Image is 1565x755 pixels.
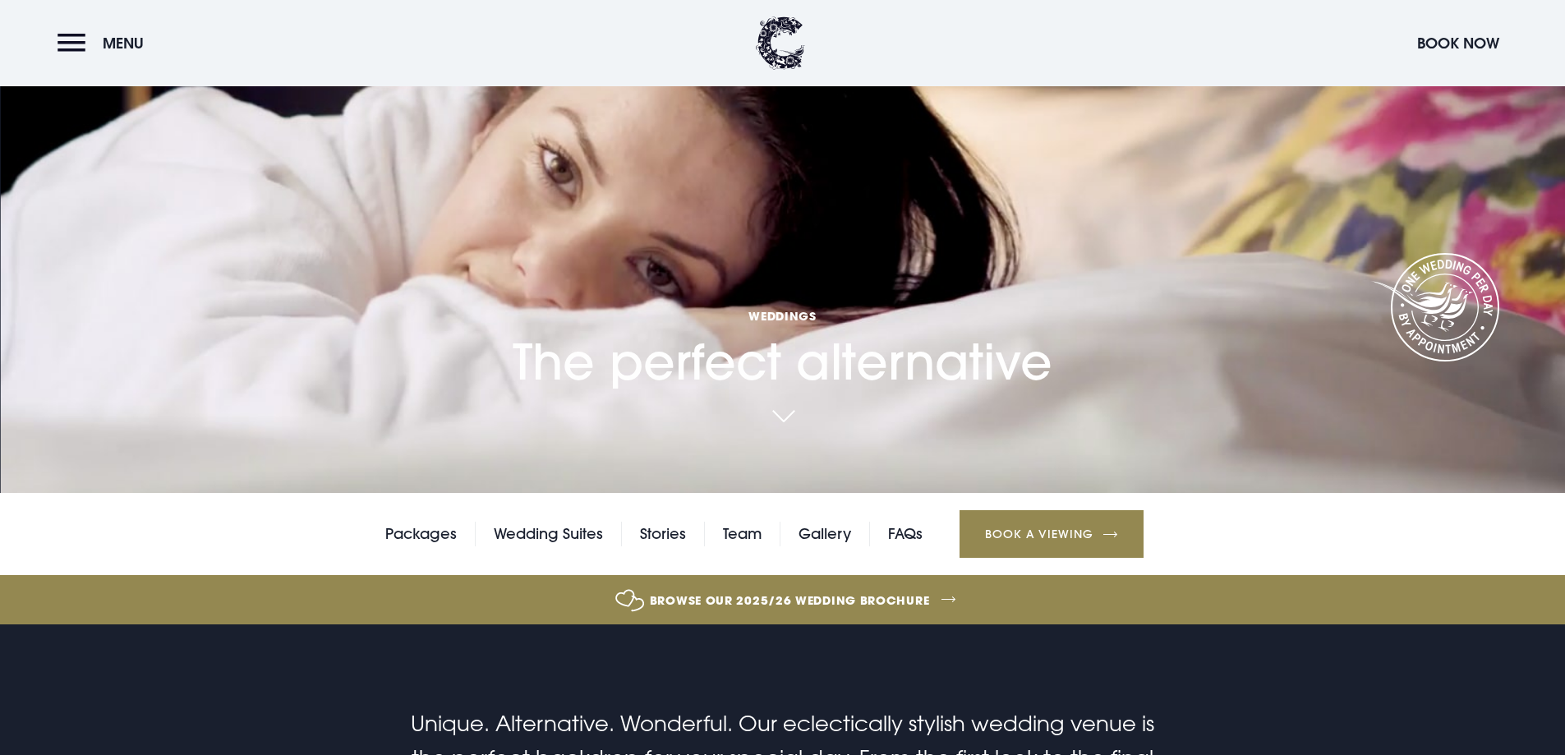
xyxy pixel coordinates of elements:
[103,34,144,53] span: Menu
[723,522,762,546] a: Team
[494,522,603,546] a: Wedding Suites
[385,522,457,546] a: Packages
[640,522,686,546] a: Stories
[513,215,1052,391] h1: The perfect alternative
[960,510,1144,558] a: Book a Viewing
[799,522,851,546] a: Gallery
[58,25,152,61] button: Menu
[756,16,805,70] img: Clandeboye Lodge
[888,522,923,546] a: FAQs
[513,308,1052,324] span: Weddings
[1409,25,1507,61] button: Book Now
